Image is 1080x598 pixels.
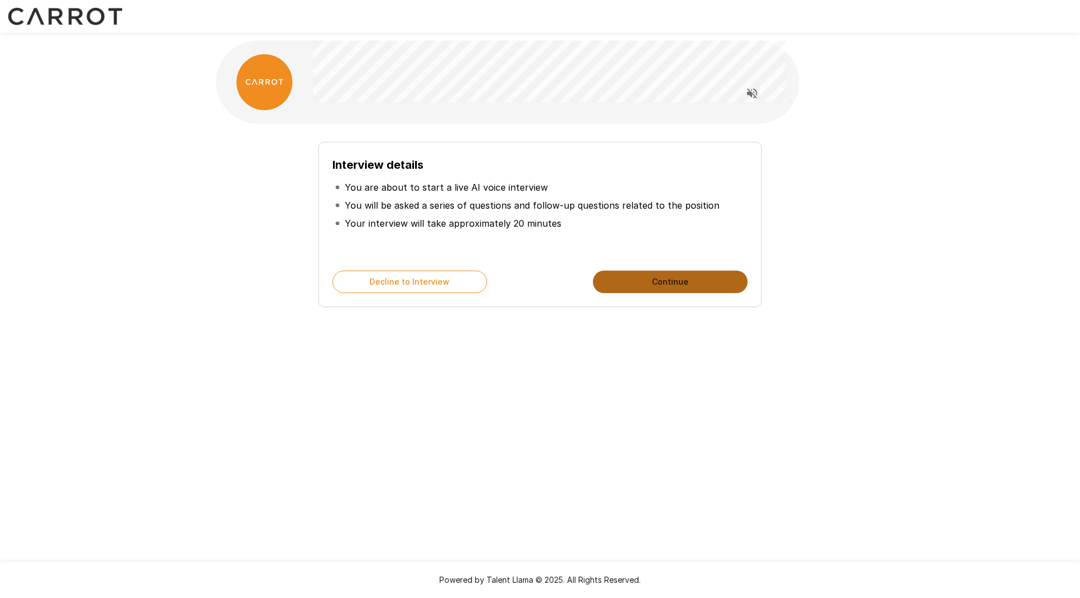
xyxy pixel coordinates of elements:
button: Read questions aloud [741,82,763,105]
p: Your interview will take approximately 20 minutes [345,217,561,230]
button: Decline to Interview [332,271,487,293]
b: Interview details [332,158,424,172]
p: You will be asked a series of questions and follow-up questions related to the position [345,199,719,212]
img: carrot_logo.png [236,54,292,110]
button: Continue [593,271,748,293]
p: Powered by Talent Llama © 2025. All Rights Reserved. [13,574,1066,586]
p: You are about to start a live AI voice interview [345,181,548,194]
